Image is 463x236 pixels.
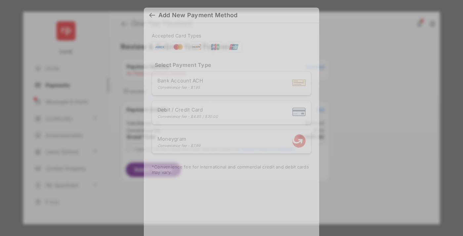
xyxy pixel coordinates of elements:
div: Convenience fee - $7.99 [157,143,201,148]
span: Moneygram [157,136,201,142]
div: Convenience fee - $1.95 [157,85,203,90]
span: Debit / Credit Card [157,107,218,113]
div: Convenience fee - $4.95 / $30.00 [157,114,218,119]
h4: Select Payment Type [152,62,311,68]
div: * Convenience fee for international and commercial credit and debit cards may vary. [152,164,311,176]
span: Bank Account ACH [157,77,203,84]
span: Accepted Card Types [152,33,204,38]
div: Add New Payment Method [158,12,237,19]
